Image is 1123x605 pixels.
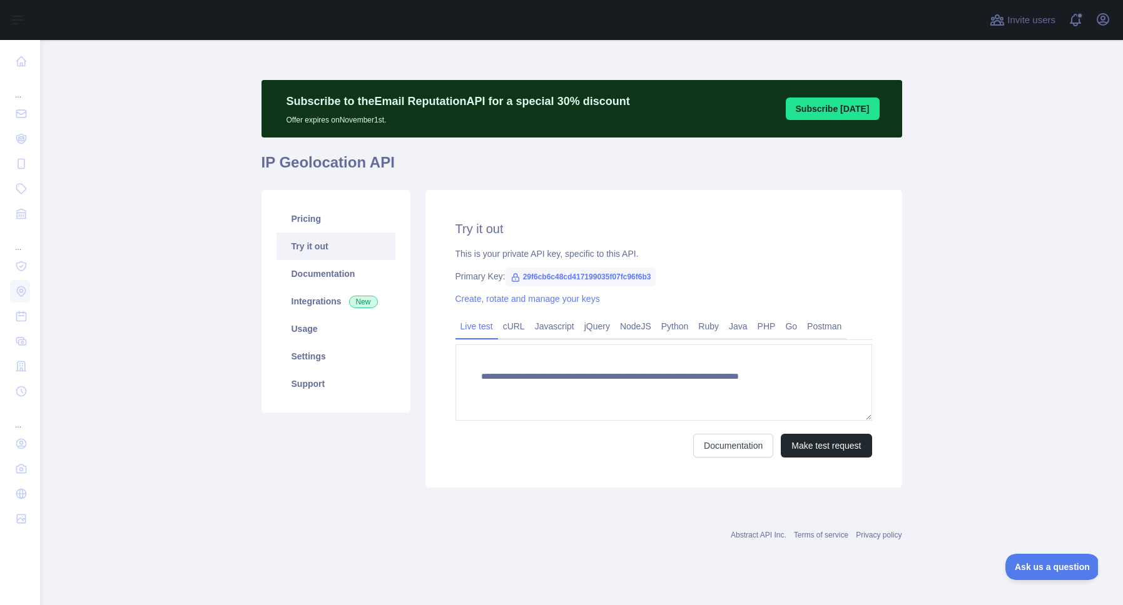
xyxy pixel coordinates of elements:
a: PHP [753,316,781,336]
span: 29f6cb6c48cd417199035f07fc96f6b3 [506,267,656,286]
a: Java [724,316,753,336]
a: Support [277,370,395,397]
h1: IP Geolocation API [262,152,902,182]
span: New [349,296,378,308]
div: Primary Key: [455,270,872,282]
a: Usage [277,315,395,342]
p: Subscribe to the Email Reputation API for a special 30 % discount [287,92,630,110]
a: cURL [498,316,530,336]
p: Offer expires on November 1st. [287,110,630,125]
a: Pricing [277,205,395,232]
a: Integrations New [277,287,395,315]
a: Create, rotate and manage your keys [455,294,600,304]
a: Terms of service [794,531,848,539]
h2: Try it out [455,220,872,237]
a: Javascript [530,316,579,336]
iframe: Toggle Customer Support [1005,554,1098,580]
a: Python [656,316,694,336]
div: ... [10,227,30,252]
a: Settings [277,342,395,370]
a: Privacy policy [856,531,902,539]
a: Go [780,316,802,336]
a: Documentation [693,434,773,457]
a: Live test [455,316,498,336]
a: Documentation [277,260,395,287]
a: Try it out [277,232,395,260]
a: Postman [802,316,846,336]
a: Abstract API Inc. [731,531,786,539]
a: NodeJS [615,316,656,336]
div: ... [10,405,30,430]
button: Subscribe [DATE] [786,97,880,120]
a: Ruby [693,316,724,336]
button: Invite users [987,10,1058,30]
span: Invite users [1007,13,1055,27]
button: Make test request [781,434,871,457]
div: This is your private API key, specific to this API. [455,247,872,260]
div: ... [10,75,30,100]
a: jQuery [579,316,615,336]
